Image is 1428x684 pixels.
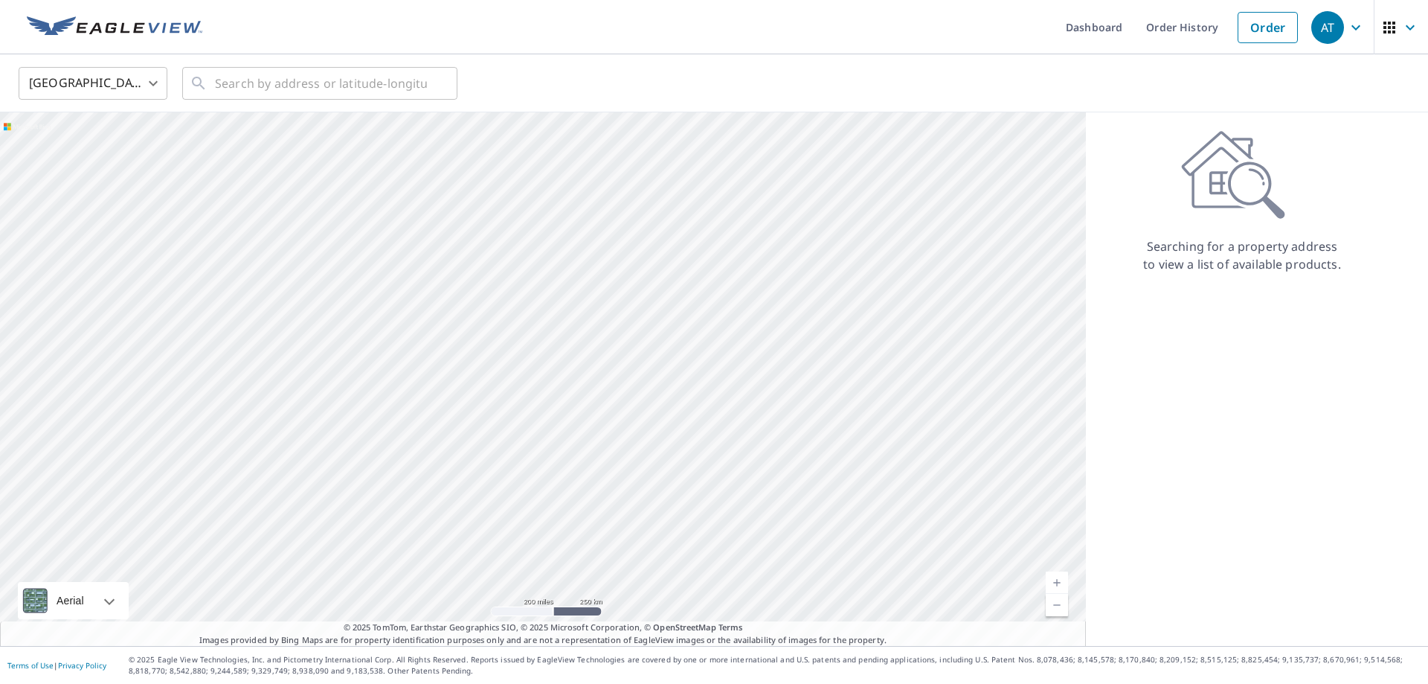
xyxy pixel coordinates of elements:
[653,621,715,633] a: OpenStreetMap
[129,654,1421,677] p: © 2025 Eagle View Technologies, Inc. and Pictometry International Corp. All Rights Reserved. Repo...
[52,582,89,619] div: Aerial
[7,660,54,671] a: Terms of Use
[1046,594,1068,616] a: Current Level 5, Zoom Out
[718,621,743,633] a: Terms
[344,621,743,634] span: © 2025 TomTom, Earthstar Geographics SIO, © 2025 Microsoft Corporation, ©
[1142,237,1342,273] p: Searching for a property address to view a list of available products.
[18,582,129,619] div: Aerial
[1046,572,1068,594] a: Current Level 5, Zoom In
[215,63,427,104] input: Search by address or latitude-longitude
[58,660,106,671] a: Privacy Policy
[7,661,106,670] p: |
[19,63,167,104] div: [GEOGRAPHIC_DATA]
[27,16,202,39] img: EV Logo
[1238,12,1298,43] a: Order
[1311,11,1344,44] div: AT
